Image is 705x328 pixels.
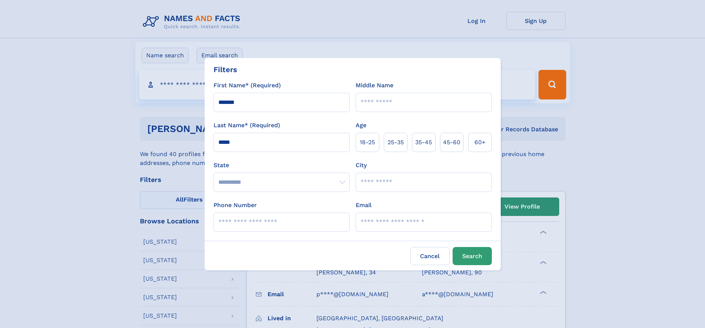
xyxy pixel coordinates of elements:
label: Cancel [410,247,450,265]
label: City [356,161,367,170]
button: Search [453,247,492,265]
span: 45‑60 [443,138,460,147]
label: Last Name* (Required) [214,121,280,130]
label: State [214,161,350,170]
span: 35‑45 [415,138,432,147]
label: Age [356,121,366,130]
label: Phone Number [214,201,257,210]
label: Middle Name [356,81,393,90]
label: Email [356,201,372,210]
span: 60+ [474,138,486,147]
span: 25‑35 [387,138,404,147]
span: 18‑25 [360,138,375,147]
div: Filters [214,64,237,75]
label: First Name* (Required) [214,81,281,90]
